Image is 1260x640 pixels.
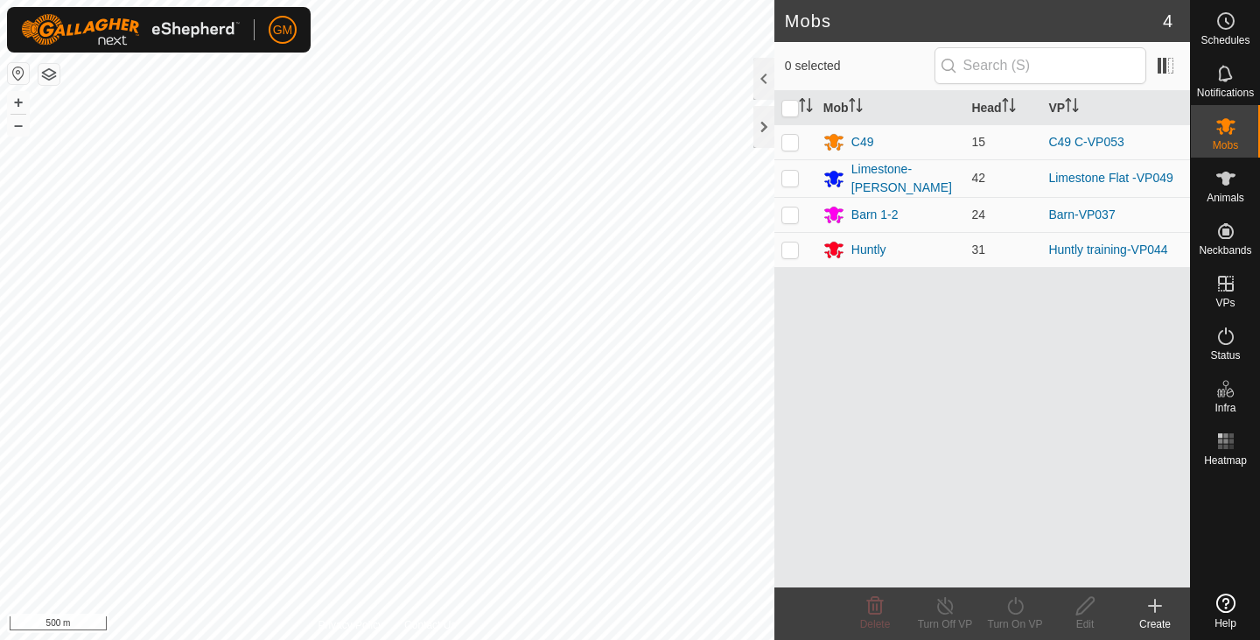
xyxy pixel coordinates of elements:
[1065,101,1079,115] p-sorticon: Activate to sort
[1048,243,1167,257] a: Huntly training-VP044
[785,57,934,75] span: 0 selected
[1200,35,1249,46] span: Schedules
[1002,101,1016,115] p-sorticon: Activate to sort
[1214,618,1236,629] span: Help
[785,11,1163,32] h2: Mobs
[1204,455,1247,466] span: Heatmap
[1041,91,1190,125] th: VP
[964,91,1041,125] th: Head
[1197,88,1254,98] span: Notifications
[1210,350,1240,361] span: Status
[799,101,813,115] p-sorticon: Activate to sort
[971,135,985,149] span: 15
[8,115,29,136] button: –
[980,616,1050,632] div: Turn On VP
[910,616,980,632] div: Turn Off VP
[849,101,863,115] p-sorticon: Activate to sort
[971,171,985,185] span: 42
[1163,8,1172,34] span: 4
[318,617,383,633] a: Privacy Policy
[860,618,891,630] span: Delete
[1048,171,1172,185] a: Limestone Flat -VP049
[1191,587,1260,636] a: Help
[8,63,29,84] button: Reset Map
[851,133,874,151] div: C49
[1213,140,1238,151] span: Mobs
[934,47,1146,84] input: Search (S)
[21,14,240,46] img: Gallagher Logo
[1048,135,1123,149] a: C49 C-VP053
[1214,403,1235,413] span: Infra
[1048,207,1115,222] a: Barn-VP037
[1050,616,1120,632] div: Edit
[404,617,456,633] a: Contact Us
[851,241,886,259] div: Huntly
[38,64,59,85] button: Map Layers
[851,206,899,224] div: Barn 1-2
[816,91,965,125] th: Mob
[1215,298,1235,308] span: VPs
[1207,193,1244,203] span: Animals
[971,243,985,257] span: 31
[1199,245,1251,256] span: Neckbands
[1120,616,1190,632] div: Create
[273,21,293,39] span: GM
[851,160,958,197] div: Limestone-[PERSON_NAME]
[8,92,29,113] button: +
[971,207,985,222] span: 24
